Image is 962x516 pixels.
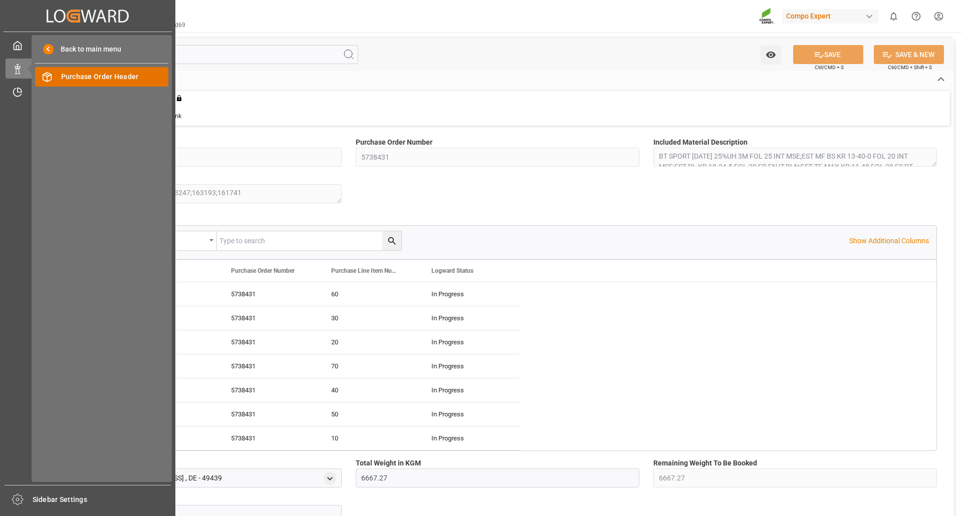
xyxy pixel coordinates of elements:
span: Ctrl/CMD + Shift + S [888,64,932,71]
div: open menu [324,471,336,485]
span: Back to main menu [54,44,121,55]
div: 5738431 [219,306,319,330]
input: Search Fields [46,45,358,64]
span: Purchase Order Number [356,137,432,148]
button: SAVE [793,45,863,64]
div: 30 [319,306,419,330]
div: 60 [319,282,419,306]
div: Press SPACE to select this row. [119,306,520,330]
div: In Progress [431,427,508,450]
div: Press SPACE to select this row. [119,402,520,426]
div: Press SPACE to select this row. [119,330,520,354]
div: Equals [147,233,206,245]
div: Press SPACE to select this row. [119,426,520,450]
div: 5738431 [219,426,319,450]
span: Ctrl/CMD + S [815,64,844,71]
button: SAVE & NEW [874,45,944,64]
div: 20 [319,330,419,354]
div: In Progress [431,307,508,330]
span: Included Material Description [653,137,748,148]
button: open menu [761,45,781,64]
input: Type to search [217,231,401,250]
button: search button [382,231,401,250]
span: Sidebar Settings [33,494,171,505]
div: 5738431 [219,330,319,354]
p: Show Additional Columns [849,236,929,246]
div: In Progress [431,403,508,426]
button: show 0 new notifications [882,5,905,28]
div: 5738431 [219,402,319,426]
div: Press SPACE to select this row. [119,378,520,402]
span: Total Weight in KGM [356,458,421,468]
button: Help Center [905,5,927,28]
span: Remaining Weight To Be Booked [653,458,757,468]
button: Compo Expert [782,7,882,26]
span: Purchase Line Item Number [331,267,398,274]
textarea: BT SPORT [DATE] 25%UH 3M FOL 25 INT MSE;EST MF BS KR 13-40-0 FOL 20 INT MSE;EST PL KR 18-24-5 FOL... [653,148,937,167]
div: In Progress [431,283,508,306]
button: open menu [142,231,217,250]
textarea: 161728;163199;163250;163264;163247;163193;161741 [58,184,342,203]
div: Press SPACE to select this row. [119,354,520,378]
div: In Progress [431,355,508,378]
div: Press SPACE to select this row. [119,282,520,306]
div: 50 [319,402,419,426]
div: 5738431 [219,354,319,378]
div: 10 [319,426,419,450]
div: 70 [319,354,419,378]
a: Purchase Order Header [35,67,168,87]
a: My Cockpit [6,36,170,55]
span: Logward Status [431,267,473,274]
div: 40 [319,378,419,402]
div: In Progress [431,379,508,402]
a: Timeslot Management [6,82,170,102]
div: 5738431 [219,378,319,402]
div: In Progress [431,331,508,354]
img: Screenshot%202023-09-29%20at%2010.02.21.png_1712312052.png [759,8,775,25]
span: Purchase Order Number [231,267,295,274]
div: 5738431 [219,282,319,306]
div: Compo Expert [782,9,878,24]
span: Purchase Order Header [61,72,169,82]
